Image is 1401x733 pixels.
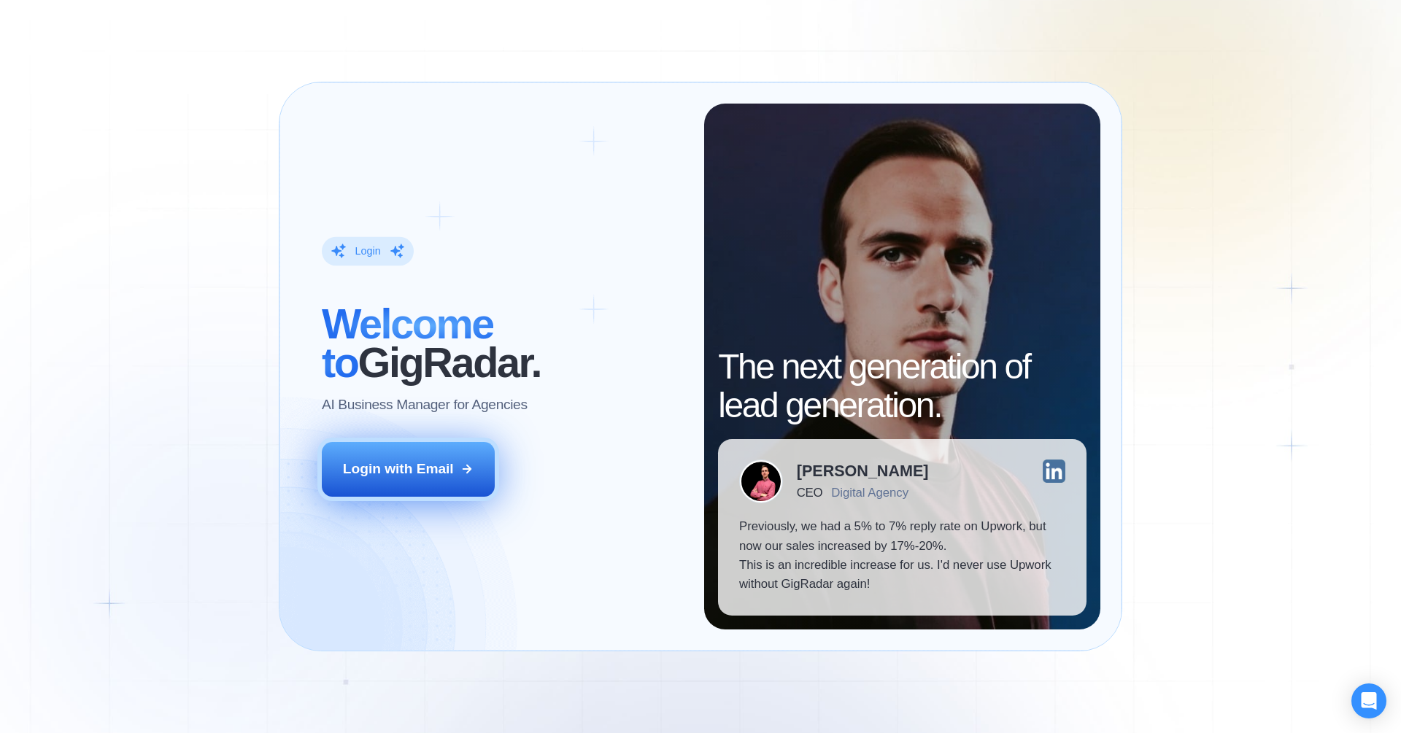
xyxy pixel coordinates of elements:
[739,517,1065,594] p: Previously, we had a 5% to 7% reply rate on Upwork, but now our sales increased by 17%-20%. This ...
[797,486,822,500] div: CEO
[718,348,1087,425] h2: The next generation of lead generation.
[322,395,528,414] p: AI Business Manager for Agencies
[797,463,929,479] div: [PERSON_NAME]
[1351,683,1386,718] div: Open Intercom Messenger
[355,244,380,258] div: Login
[322,442,495,496] button: Login with Email
[322,300,493,385] span: Welcome to
[831,486,908,500] div: Digital Agency
[343,459,454,478] div: Login with Email
[322,304,683,381] h2: ‍ GigRadar.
